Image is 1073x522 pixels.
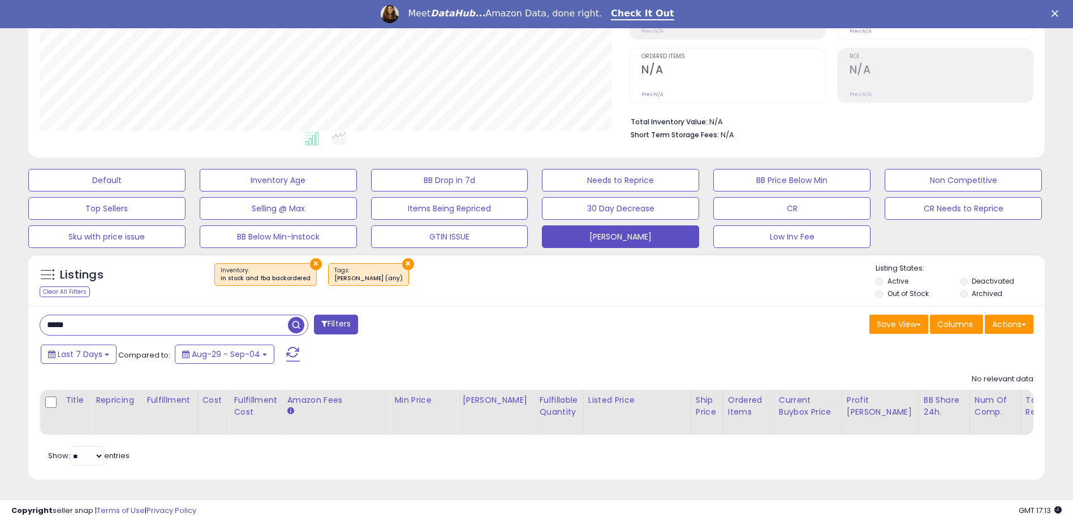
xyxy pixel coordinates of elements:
span: Aug-29 - Sep-04 [192,349,260,360]
a: Privacy Policy [146,505,196,516]
span: Last 7 Days [58,349,102,360]
div: in stock and fba backordered [221,275,311,282]
div: BB Share 24h. [924,394,965,418]
div: Fulfillment [146,394,192,406]
strong: Copyright [11,505,53,516]
div: Current Buybox Price [779,394,837,418]
button: Actions [985,315,1033,334]
button: Last 7 Days [41,345,117,364]
div: Ordered Items [728,394,769,418]
small: Prev: N/A [641,91,663,98]
span: Ordered Items [641,54,825,60]
button: Selling @ Max [200,197,357,220]
label: Archived [972,289,1002,298]
button: BB Below Min-Instock [200,225,357,248]
div: Total Rev. [1025,394,1067,418]
small: Prev: N/A [850,91,872,98]
div: Fulfillment Cost [234,394,277,418]
button: BB Drop in 7d [371,169,528,192]
b: Total Inventory Value: [631,117,708,127]
span: Inventory : [221,266,311,283]
small: Prev: N/A [641,28,663,34]
a: Terms of Use [97,505,145,516]
div: Num of Comp. [975,394,1016,418]
label: Out of Stock [887,289,929,298]
button: Inventory Age [200,169,357,192]
button: GTIN ISSUE [371,225,528,248]
div: [PERSON_NAME] [462,394,529,406]
div: Listed Price [588,394,686,406]
div: No relevant data [972,374,1033,385]
b: Short Term Storage Fees: [631,130,719,140]
h5: Listings [60,267,104,283]
label: Active [887,276,908,286]
i: DataHub... [430,8,485,19]
button: Save View [869,315,928,334]
button: Top Sellers [28,197,186,220]
div: Close [1052,10,1063,17]
div: Min Price [394,394,453,406]
label: Deactivated [972,276,1014,286]
button: BB Price Below Min [713,169,871,192]
span: 2025-09-12 17:13 GMT [1019,505,1062,516]
div: Title [66,394,86,406]
span: Columns [937,319,973,330]
h2: N/A [641,63,825,79]
span: Tags : [334,266,403,283]
div: seller snap | | [11,506,196,516]
button: Filters [314,315,358,334]
button: Low Inv Fee [713,225,871,248]
div: [PERSON_NAME] (any) [334,275,403,282]
span: ROI [850,54,1033,60]
span: Compared to: [118,350,170,360]
button: Default [28,169,186,192]
li: N/A [631,114,1025,128]
div: Ship Price [696,394,718,418]
div: Amazon Fees [287,394,385,406]
img: Profile image for Georgie [381,5,399,23]
div: Repricing [96,394,137,406]
div: Cost [202,394,225,406]
p: Listing States: [876,263,1045,274]
button: 30 Day Decrease [542,197,699,220]
button: Aug-29 - Sep-04 [175,345,274,364]
small: Prev: N/A [850,28,872,34]
button: Columns [930,315,983,334]
button: Items Being Repriced [371,197,528,220]
small: Amazon Fees. [287,406,294,416]
button: CR Needs to Reprice [885,197,1042,220]
a: Check It Out [611,8,674,20]
button: [PERSON_NAME] [542,225,699,248]
div: Profit [PERSON_NAME] [847,394,914,418]
button: × [310,258,322,270]
span: Show: entries [48,450,130,461]
div: Fulfillable Quantity [539,394,578,418]
span: N/A [721,129,734,140]
h2: N/A [850,63,1033,79]
button: Sku with price issue [28,225,186,248]
button: × [402,258,414,270]
button: Non Competitive [885,169,1042,192]
div: Clear All Filters [40,286,90,297]
div: Meet Amazon Data, done right. [408,8,602,19]
button: Needs to Reprice [542,169,699,192]
button: CR [713,197,871,220]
